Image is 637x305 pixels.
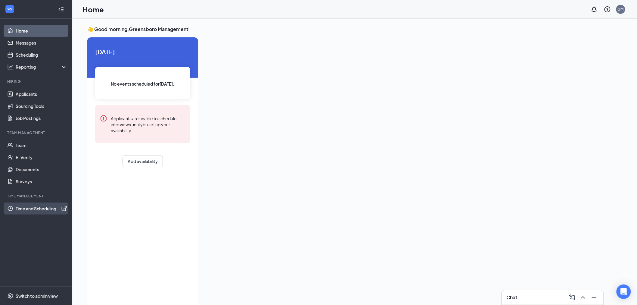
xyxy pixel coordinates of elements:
[16,49,67,61] a: Scheduling
[16,293,58,299] div: Switch to admin view
[7,64,13,70] svg: Analysis
[604,6,611,13] svg: QuestionInfo
[617,285,631,299] div: Open Intercom Messenger
[7,193,66,199] div: TIME MANAGEMENT
[591,6,598,13] svg: Notifications
[16,88,67,100] a: Applicants
[7,6,13,12] svg: WorkstreamLogo
[589,293,599,302] button: Minimize
[16,139,67,151] a: Team
[567,293,577,302] button: ComposeMessage
[16,112,67,124] a: Job Postings
[7,130,66,135] div: Team Management
[111,80,175,87] span: No events scheduled for [DATE] .
[16,37,67,49] a: Messages
[507,294,517,301] h3: Chat
[123,155,163,167] button: Add availability
[95,47,190,56] span: [DATE]
[16,151,67,163] a: E-Verify
[16,25,67,37] a: Home
[111,115,185,134] div: Applicants are unable to schedule interviews until you set up your availability.
[16,163,67,175] a: Documents
[58,6,64,12] svg: Collapse
[618,7,624,12] div: GM
[569,294,576,301] svg: ComposeMessage
[16,175,67,187] a: Surveys
[578,293,588,302] button: ChevronUp
[7,79,66,84] div: Hiring
[82,4,104,14] h1: Home
[87,26,540,33] h3: 👋 Good morning, Greensboro Management !
[590,294,598,301] svg: Minimize
[100,115,107,122] svg: Error
[16,64,67,70] div: Reporting
[16,203,67,215] a: Time and SchedulingExternalLink
[7,293,13,299] svg: Settings
[16,100,67,112] a: Sourcing Tools
[580,294,587,301] svg: ChevronUp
